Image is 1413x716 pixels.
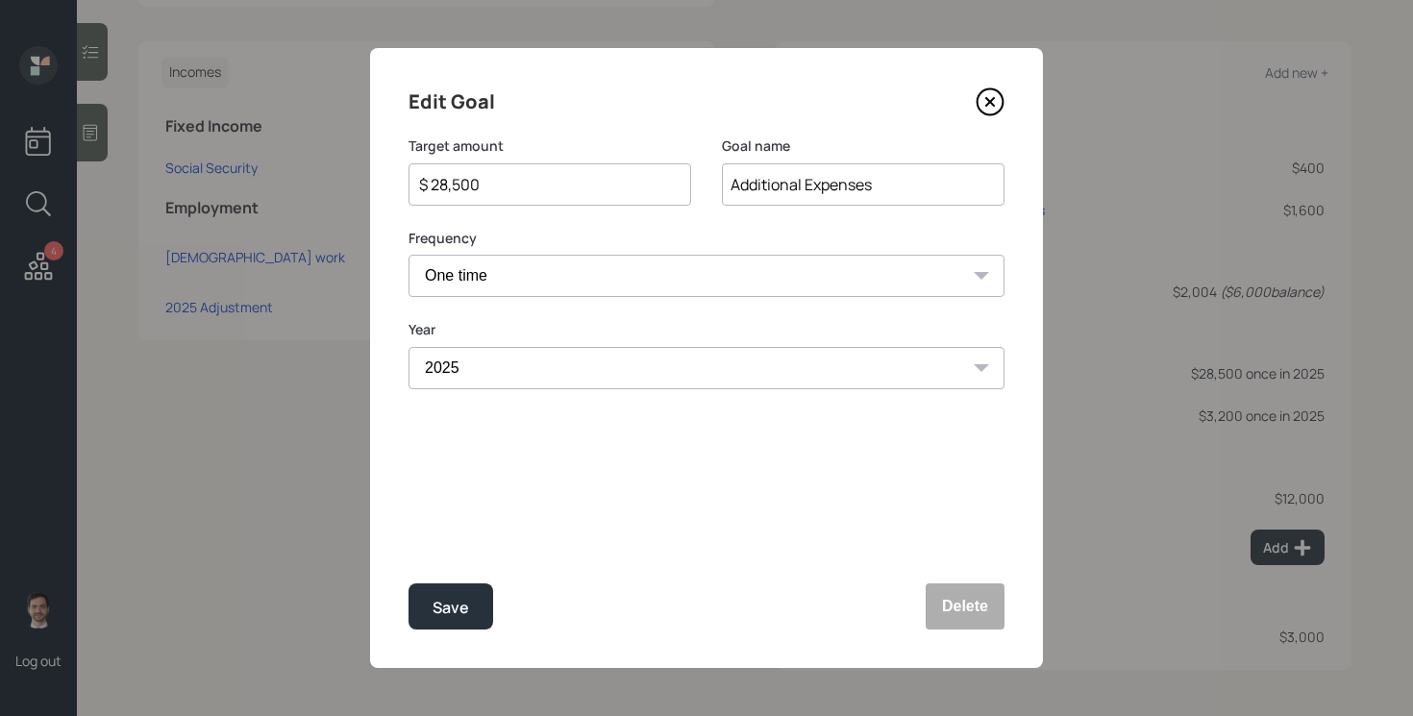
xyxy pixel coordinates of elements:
[409,86,495,117] h4: Edit Goal
[409,136,691,156] label: Target amount
[409,229,1004,248] label: Frequency
[433,595,469,621] div: Save
[409,583,493,630] button: Save
[926,583,1004,630] button: Delete
[409,320,1004,339] label: Year
[722,136,1004,156] label: Goal name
